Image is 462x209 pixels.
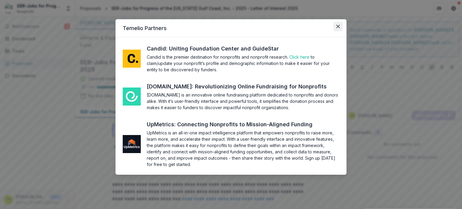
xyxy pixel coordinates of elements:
section: [DOMAIN_NAME] is an innovative online fundraising platform dedicated to nonprofits and donors ali... [147,92,339,111]
img: me [123,88,141,106]
section: Candid is the premier destination for nonprofits and nonprofit research. to claim/update your non... [147,54,339,73]
a: [DOMAIN_NAME]: Revolutionizing Online Fundraising for Nonprofits [147,82,338,91]
a: Candid: Uniting Foundation Center and GuideStar [147,45,290,53]
a: Click here [289,54,310,60]
header: Temelio Partners [115,19,346,37]
img: me [123,135,141,153]
img: me [123,50,141,68]
section: UpMetrics is an all-in-one impact intelligence platform that empowers nonprofits to raise more, l... [147,130,339,168]
a: UpMetrics: Connecting Nonprofits to Mission-Aligned Funding [147,120,324,128]
button: Close [333,22,343,31]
